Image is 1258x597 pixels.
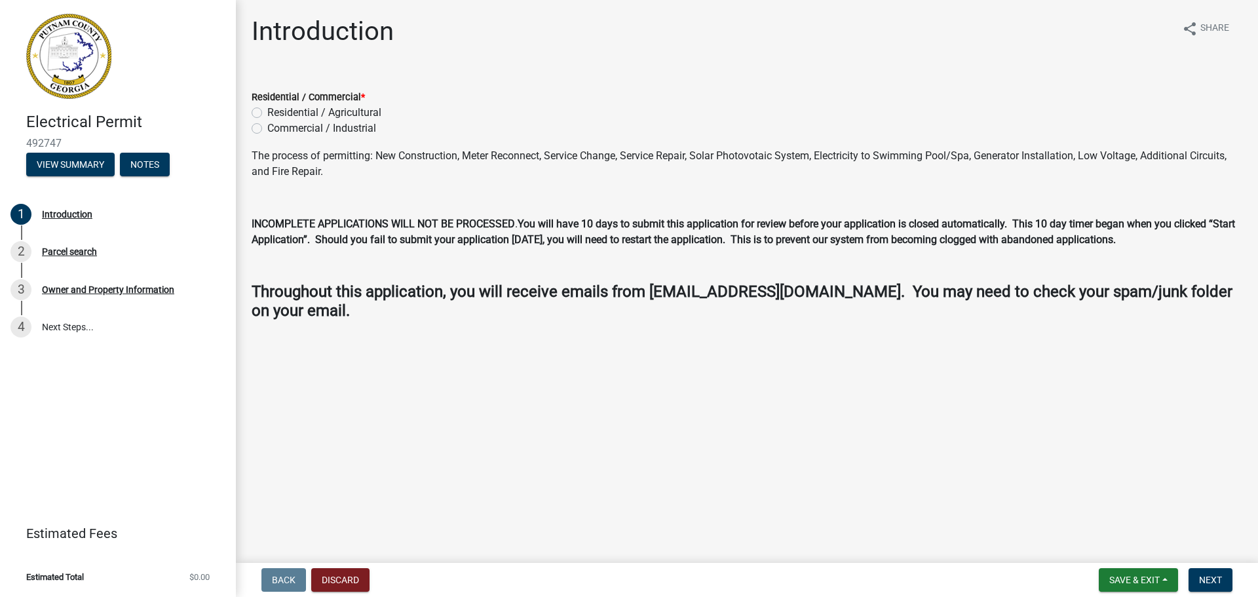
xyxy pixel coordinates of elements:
[267,121,376,136] label: Commercial / Industrial
[272,575,295,585] span: Back
[42,247,97,256] div: Parcel search
[252,282,1232,320] strong: Throughout this application, you will receive emails from [EMAIL_ADDRESS][DOMAIN_NAME]. You may n...
[267,105,381,121] label: Residential / Agricultural
[1099,568,1178,592] button: Save & Exit
[1182,21,1198,37] i: share
[189,573,210,581] span: $0.00
[1172,16,1240,41] button: shareShare
[10,520,215,547] a: Estimated Fees
[252,93,365,102] label: Residential / Commercial
[26,573,84,581] span: Estimated Total
[261,568,306,592] button: Back
[252,216,1242,248] p: .
[120,160,170,170] wm-modal-confirm: Notes
[10,204,31,225] div: 1
[1199,575,1222,585] span: Next
[26,153,115,176] button: View Summary
[26,137,210,149] span: 492747
[1189,568,1232,592] button: Next
[120,153,170,176] button: Notes
[10,279,31,300] div: 3
[10,317,31,337] div: 4
[26,160,115,170] wm-modal-confirm: Summary
[42,210,92,219] div: Introduction
[252,218,515,230] strong: INCOMPLETE APPLICATIONS WILL NOT BE PROCESSED
[252,16,394,47] h1: Introduction
[1200,21,1229,37] span: Share
[252,218,1235,246] strong: You will have 10 days to submit this application for review before your application is closed aut...
[26,113,225,132] h4: Electrical Permit
[252,148,1242,180] p: The process of permitting: New Construction, Meter Reconnect, Service Change, Service Repair, Sol...
[1109,575,1160,585] span: Save & Exit
[311,568,370,592] button: Discard
[10,241,31,262] div: 2
[42,285,174,294] div: Owner and Property Information
[26,14,111,99] img: Putnam County, Georgia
